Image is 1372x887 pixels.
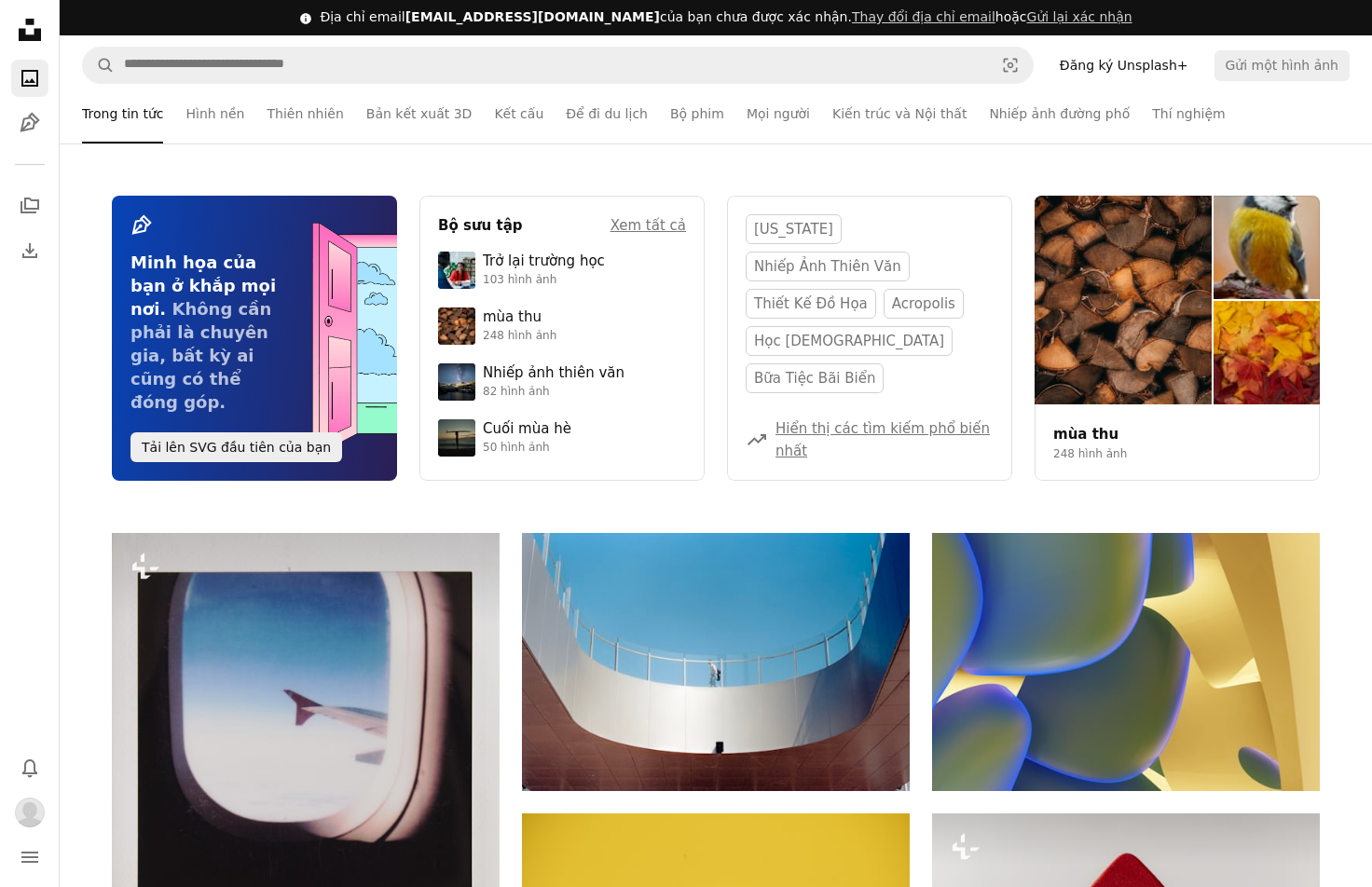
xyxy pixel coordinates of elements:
font: Minh họa của bạn ở khắp mọi nơi. [130,252,276,319]
a: Thay đổi địa chỉ email [852,9,995,24]
a: Thí nghiệm [1152,84,1226,143]
button: Tìm kiếm hình ảnh [988,48,1033,83]
button: Hồ sơ [11,794,48,831]
font: Thí nghiệm [1152,106,1226,121]
font: Nhiếp ảnh thiên văn [483,364,624,381]
font: 50 hình ảnh [483,441,550,454]
a: Hình dạng hữu cơ trừu tượng với độ dốc màu xanh và vàng [932,653,1320,670]
a: Bản kết xuất 3D [366,84,473,143]
a: [US_STATE] [746,214,842,244]
font: Tải lên SVG đầu tiên của bạn [142,440,331,455]
font: Địa chỉ email [320,9,405,24]
a: Hình nền [185,84,244,143]
a: Hình minh họa [11,104,48,142]
button: Gửi một hình ảnh [1214,50,1351,80]
img: Avatar của người dùng Trang Chủ TV88 [15,798,45,827]
a: Bữa tiệc bãi biển [746,363,884,393]
a: thiết kế đồ họa [746,289,876,319]
font: mùa thu [483,308,542,325]
a: Để đi du lịch [566,84,648,143]
img: Kiến trúc hiện đại với một người trên ban công [522,533,910,791]
font: Xem tất cả [611,217,686,234]
img: Hình dạng hữu cơ trừu tượng với độ dốc màu xanh và vàng [932,533,1320,791]
a: Hiển thị các tìm kiếm phổ biến nhất [775,420,990,459]
font: Cuối mùa hè [483,420,571,437]
a: Hình ảnh [11,60,48,97]
button: Gửi lại xác nhận [1027,8,1132,27]
font: Acropolis [892,295,955,312]
font: của bạn chưa được xác nhận. [660,9,852,24]
font: Hình nền [185,106,244,121]
a: Trở lại trường học103 hình ảnh [438,252,686,289]
img: premium_photo-1683135218355-6d72011bf303 [438,252,475,289]
a: Nhiếp ảnh đường phố [989,84,1130,143]
font: Bộ sưu tập [438,217,523,234]
a: Cảnh nhìn từ cửa sổ máy bay, nhìn lên cánh máy bay. [112,752,500,769]
a: Kiến trúc hiện đại với một người trên ban công [522,653,910,670]
a: nhiếp ảnh thiên văn [746,252,910,281]
a: Mọi người [747,84,810,143]
a: mùa thu248 hình ảnh [438,307,686,345]
img: photo-1538592487700-be96de73306f [438,363,475,401]
font: Bản kết xuất 3D [366,106,473,121]
img: photo-1637983927634-619de4ccecac [438,307,475,345]
font: [US_STATE] [754,221,833,238]
font: nhiếp ảnh thiên văn [754,258,901,275]
a: Xem tất cả [611,214,686,237]
font: Để đi du lịch [566,106,648,121]
font: Mọi người [747,106,810,121]
a: Thiên nhiên [267,84,343,143]
button: Tìm kiếm trên Unsplash [83,48,115,83]
a: Lịch sử tải xuống [11,232,48,269]
font: Trở lại trường học [483,252,605,269]
font: Bữa tiệc bãi biển [754,370,875,387]
font: hoặc [995,9,1027,24]
font: Không cần phải là chuyên gia, bất kỳ ai cũng có thể đóng góp. [130,299,271,412]
a: Bộ phim [670,84,724,143]
a: Acropolis [884,289,964,319]
a: mùa thu [1053,426,1118,443]
form: Tìm kiếm hình ảnh trên toàn bộ trang web [82,47,1034,84]
font: thiết kế đồ họa [754,295,868,312]
button: Thực đơn [11,839,48,876]
a: Cuối mùa hè50 hình ảnh [438,419,686,457]
img: premium_photo-1754398386796-ea3dec2a6302 [438,419,475,457]
a: Kiến trúc và Nội thất [832,84,967,143]
font: [EMAIL_ADDRESS][DOMAIN_NAME] [405,9,660,24]
button: Thông báo [11,749,48,786]
font: 82 hình ảnh [483,385,550,398]
font: Bộ phim [670,106,724,121]
a: Nhiếp ảnh thiên văn82 hình ảnh [438,363,686,401]
font: Kết cấu [494,106,543,121]
font: Gửi một hình ảnh [1226,58,1339,73]
a: Học [DEMOGRAPHIC_DATA] [746,326,953,356]
a: Đăng ký Unsplash+ [1049,50,1200,80]
font: Kiến trúc và Nội thất [832,106,967,121]
font: Học [DEMOGRAPHIC_DATA] [754,333,944,349]
a: Kết cấu [494,84,543,143]
font: Nhiếp ảnh đường phố [989,106,1130,121]
button: Tải lên SVG đầu tiên của bạn [130,432,342,462]
font: 248 hình ảnh [483,329,556,342]
font: 103 hình ảnh [483,273,556,286]
font: Đăng ký Unsplash+ [1060,58,1188,73]
font: Thiên nhiên [267,106,343,121]
a: Trang chủ — Unsplash [11,11,48,52]
font: Gửi lại xác nhận [1027,9,1132,24]
a: Bộ sưu tập [11,187,48,225]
